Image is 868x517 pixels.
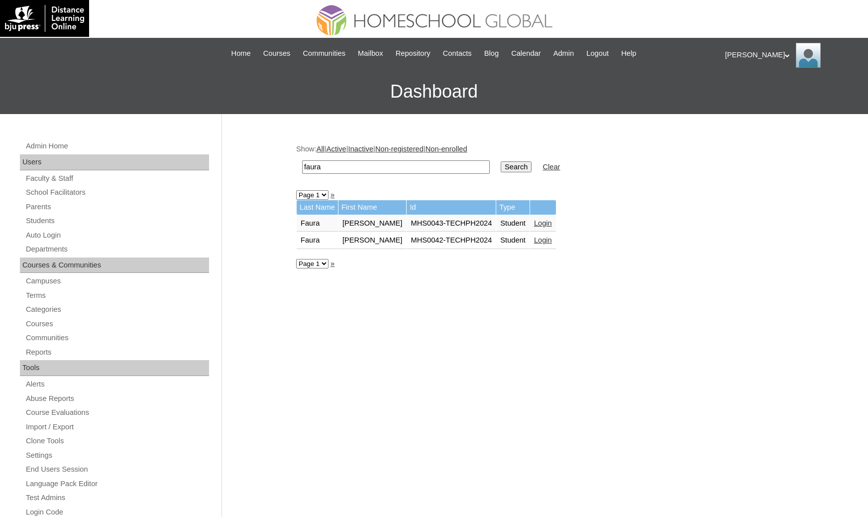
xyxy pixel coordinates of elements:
[20,258,209,273] div: Courses & Communities
[25,435,209,447] a: Clone Tools
[616,48,641,59] a: Help
[353,48,388,59] a: Mailbox
[407,232,496,249] td: MHS0042-TECHPH2024
[258,48,296,59] a: Courses
[25,392,209,405] a: Abuse Reports
[25,346,209,359] a: Reports
[20,360,209,376] div: Tools
[375,145,424,153] a: Non-registered
[231,48,251,59] span: Home
[297,200,338,215] td: Last Name
[25,406,209,419] a: Course Evaluations
[297,232,338,249] td: Faura
[25,201,209,213] a: Parents
[548,48,579,59] a: Admin
[226,48,256,59] a: Home
[25,421,209,433] a: Import / Export
[484,48,499,59] span: Blog
[25,449,209,462] a: Settings
[358,48,383,59] span: Mailbox
[298,48,350,59] a: Communities
[391,48,435,59] a: Repository
[296,144,789,179] div: Show: | | | |
[25,303,209,316] a: Categories
[25,186,209,199] a: School Facilitators
[586,48,609,59] span: Logout
[25,289,209,302] a: Terms
[621,48,636,59] span: Help
[25,463,209,476] a: End Users Session
[330,259,334,267] a: »
[25,492,209,504] a: Test Admins
[25,243,209,256] a: Departments
[302,160,490,174] input: Search
[396,48,431,59] span: Repository
[796,43,821,68] img: Ariane Ebuen
[330,191,334,199] a: »
[297,215,338,232] td: Faura
[25,275,209,287] a: Campuses
[25,478,209,490] a: Language Pack Editor
[5,69,863,114] h3: Dashboard
[501,161,532,172] input: Search
[338,200,407,215] td: First Name
[496,215,530,232] td: Student
[20,154,209,170] div: Users
[25,229,209,242] a: Auto Login
[25,172,209,185] a: Faculty & Staff
[407,215,496,232] td: MHS0043-TECHPH2024
[25,215,209,227] a: Students
[581,48,614,59] a: Logout
[5,5,84,32] img: logo-white.png
[534,236,552,244] a: Login
[511,48,541,59] span: Calendar
[496,200,530,215] td: Type
[25,140,209,152] a: Admin Home
[479,48,504,59] a: Blog
[326,145,346,153] a: Active
[25,378,209,390] a: Alerts
[303,48,345,59] span: Communities
[25,318,209,330] a: Courses
[438,48,477,59] a: Contacts
[534,219,552,227] a: Login
[443,48,472,59] span: Contacts
[317,145,325,153] a: All
[496,232,530,249] td: Student
[338,215,407,232] td: [PERSON_NAME]
[542,163,560,171] a: Clear
[348,145,374,153] a: Inactive
[553,48,574,59] span: Admin
[407,200,496,215] td: Id
[426,145,467,153] a: Non-enrolled
[263,48,291,59] span: Courses
[506,48,545,59] a: Calendar
[725,43,858,68] div: [PERSON_NAME]
[25,332,209,344] a: Communities
[338,232,407,249] td: [PERSON_NAME]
